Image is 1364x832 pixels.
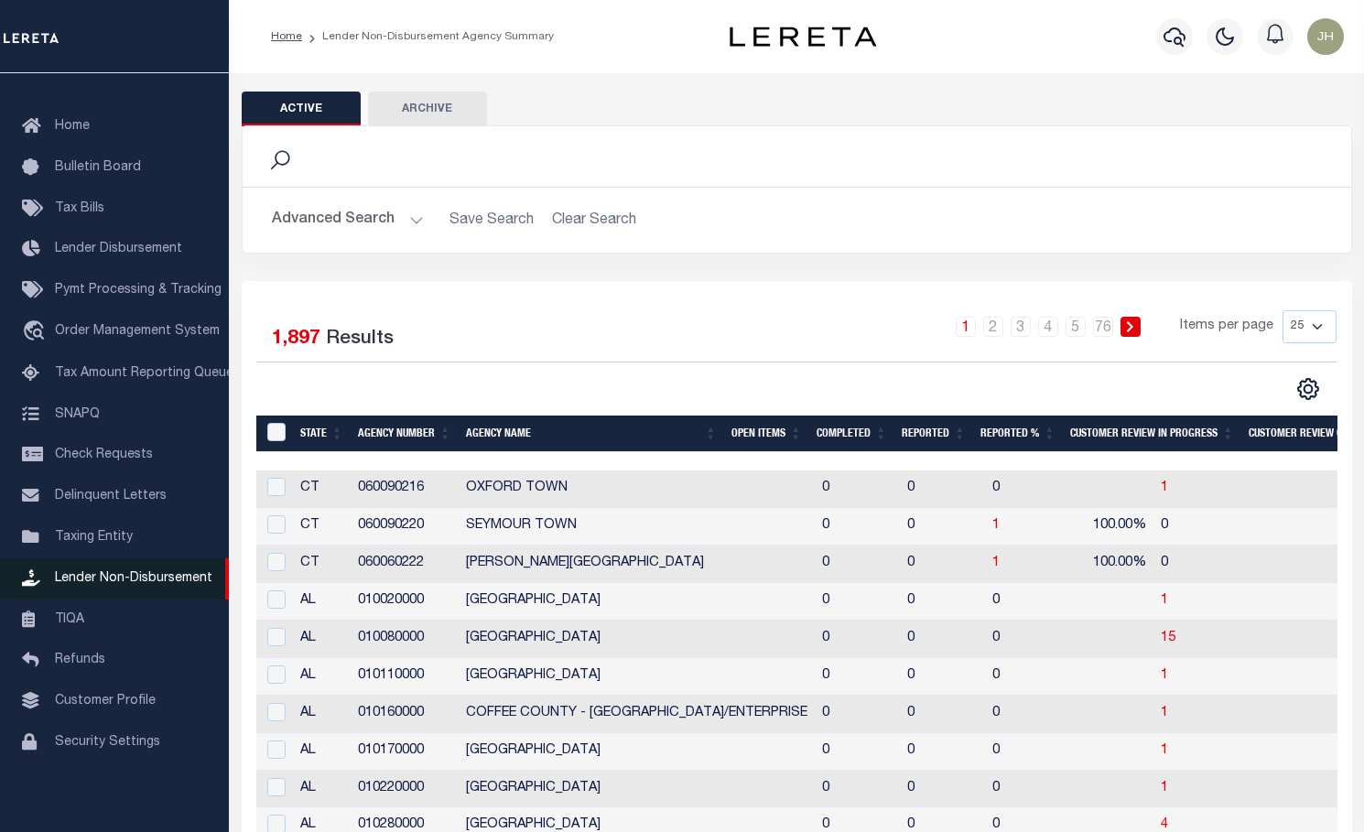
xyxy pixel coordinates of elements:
[1161,744,1168,757] a: 1
[815,696,900,733] td: 0
[900,658,985,696] td: 0
[55,407,100,420] span: SNAPQ
[351,546,459,583] td: 060060222
[992,556,1000,569] a: 1
[815,621,900,658] td: 0
[55,161,141,174] span: Bulletin Board
[900,508,985,546] td: 0
[1066,317,1086,337] a: 5
[1161,707,1168,719] a: 1
[815,546,900,583] td: 0
[351,658,459,696] td: 010110000
[1064,508,1153,546] td: 100.00%
[351,416,459,453] th: Agency Number: activate to sort column ascending
[293,733,351,771] td: AL
[55,448,153,461] span: Check Requests
[293,470,351,508] td: CT
[55,367,233,380] span: Tax Amount Reporting Queue
[272,202,424,238] button: Advanced Search
[1038,317,1058,337] a: 4
[1011,317,1031,337] a: 3
[55,612,84,625] span: TIQA
[256,416,293,453] th: MBACode
[351,621,459,658] td: 010080000
[271,31,302,42] a: Home
[900,546,985,583] td: 0
[815,658,900,696] td: 0
[55,531,133,544] span: Taxing Entity
[55,695,156,708] span: Customer Profile
[351,771,459,808] td: 010220000
[55,490,167,502] span: Delinquent Letters
[900,733,985,771] td: 0
[459,658,815,696] td: [GEOGRAPHIC_DATA]
[900,771,985,808] td: 0
[956,317,976,337] a: 1
[1161,669,1168,682] a: 1
[900,621,985,658] td: 0
[293,583,351,621] td: AL
[351,583,459,621] td: 010020000
[1307,18,1344,55] img: svg+xml;base64,PHN2ZyB4bWxucz0iaHR0cDovL3d3dy53My5vcmcvMjAwMC9zdmciIHBvaW50ZXItZXZlbnRzPSJub25lIi...
[900,470,985,508] td: 0
[351,696,459,733] td: 010160000
[293,771,351,808] td: AL
[985,771,1064,808] td: 0
[293,658,351,696] td: AL
[1161,481,1168,494] a: 1
[459,416,724,453] th: Agency Name: activate to sort column ascending
[1161,782,1168,794] span: 1
[985,658,1064,696] td: 0
[351,508,459,546] td: 060090220
[1161,818,1168,831] a: 4
[459,621,815,658] td: [GEOGRAPHIC_DATA]
[459,470,815,508] td: OXFORD TOWN
[815,508,900,546] td: 0
[983,317,1003,337] a: 2
[985,583,1064,621] td: 0
[1093,317,1113,337] a: 76
[900,583,985,621] td: 0
[1153,546,1332,583] td: 0
[1161,594,1168,607] span: 1
[293,621,351,658] td: AL
[1161,632,1175,644] a: 15
[55,736,160,749] span: Security Settings
[815,470,900,508] td: 0
[459,508,815,546] td: SEYMOUR TOWN
[242,92,361,126] button: Active
[724,416,809,453] th: Open Items: activate to sort column ascending
[809,416,894,453] th: Completed: activate to sort column ascending
[55,325,220,338] span: Order Management System
[459,771,815,808] td: [GEOGRAPHIC_DATA]
[985,470,1064,508] td: 0
[368,92,487,126] button: Archive
[815,733,900,771] td: 0
[22,320,51,344] i: travel_explore
[293,508,351,546] td: CT
[900,696,985,733] td: 0
[55,120,90,133] span: Home
[894,416,973,453] th: Reported: activate to sort column ascending
[302,28,554,45] li: Lender Non-Disbursement Agency Summary
[55,572,212,585] span: Lender Non-Disbursement
[459,696,815,733] td: COFFEE COUNTY - [GEOGRAPHIC_DATA]/ENTERPRISE
[730,27,876,47] img: logo-dark.svg
[815,771,900,808] td: 0
[973,416,1063,453] th: Reported %: activate to sort column ascending
[459,733,815,771] td: [GEOGRAPHIC_DATA]
[815,583,900,621] td: 0
[985,621,1064,658] td: 0
[1064,546,1153,583] td: 100.00%
[985,733,1064,771] td: 0
[992,519,1000,532] a: 1
[459,546,815,583] td: [PERSON_NAME][GEOGRAPHIC_DATA]
[459,583,815,621] td: [GEOGRAPHIC_DATA]
[55,202,104,215] span: Tax Bills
